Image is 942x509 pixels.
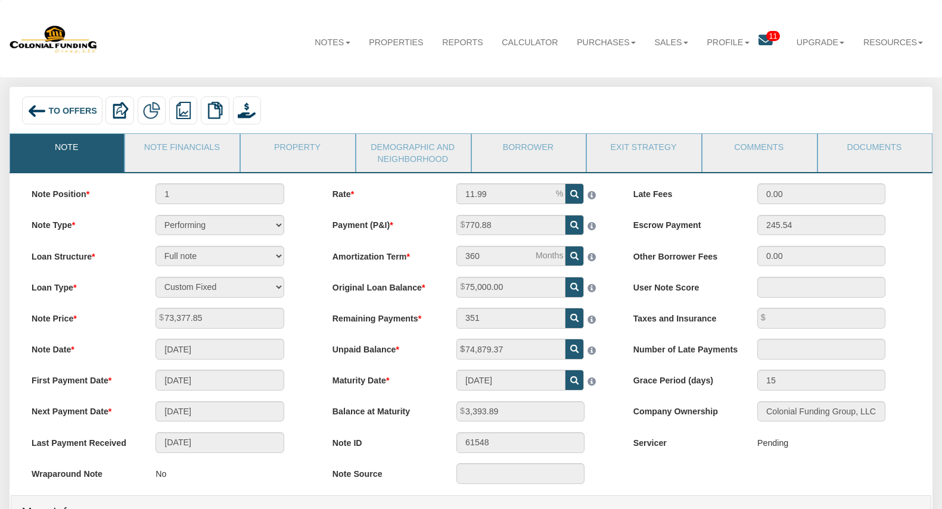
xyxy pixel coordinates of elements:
[21,463,145,480] label: Wraparound Note
[623,183,747,200] label: Late Fees
[21,370,145,386] label: First Payment Date
[21,432,145,449] label: Last Payment Received
[623,246,747,263] label: Other Borrower Fees
[21,277,145,293] label: Loan Type
[305,27,359,58] a: Notes
[10,24,98,54] img: 579666
[492,27,567,58] a: Calculator
[623,370,747,386] label: Grace Period (days)
[433,27,492,58] a: Reports
[322,401,446,418] label: Balance at Maturity
[156,463,166,485] p: No
[156,339,284,360] input: MM/DD/YYYY
[175,102,192,120] img: reports.png
[359,27,433,58] a: Properties
[645,27,698,58] a: Sales
[322,463,446,480] label: Note Source
[766,31,781,41] span: 11
[156,432,284,453] input: MM/DD/YYYY
[27,102,46,121] img: back_arrow_left_icon.svg
[21,401,145,418] label: Next Payment Date
[322,308,446,324] label: Remaining Payments
[21,215,145,232] label: Note Type
[472,134,585,164] a: Borrower
[356,134,470,172] a: Demographic and Neighborhood
[456,370,565,391] input: MM/DD/YYYY
[206,102,224,120] img: copy.png
[818,134,931,164] a: Documents
[567,27,645,58] a: Purchases
[21,339,145,355] label: Note Date
[623,401,747,418] label: Company Ownership
[111,102,129,120] img: export.svg
[322,183,446,200] label: Rate
[758,27,787,58] a: 11
[322,339,446,355] label: Unpaid Balance
[456,183,565,204] input: This field can contain only numeric characters
[156,370,284,391] input: MM/DD/YYYY
[623,308,747,324] label: Taxes and Insurance
[623,339,747,355] label: Number of Late Payments
[322,277,446,293] label: Original Loan Balance
[241,134,354,164] a: Property
[322,370,446,386] label: Maturity Date
[757,432,788,454] div: Pending
[21,183,145,200] label: Note Position
[156,401,284,422] input: MM/DD/YYYY
[623,432,747,449] label: Servicer
[854,27,932,58] a: Resources
[322,215,446,232] label: Payment (P&I)
[21,308,145,324] label: Note Price
[143,102,161,120] img: partial.png
[787,27,854,58] a: Upgrade
[623,277,747,293] label: User Note Score
[587,134,700,164] a: Exit Strategy
[21,246,145,263] label: Loan Structure
[623,215,747,232] label: Escrow Payment
[238,102,256,120] img: purchase_offer.png
[125,134,238,164] a: Note Financials
[322,246,446,263] label: Amortization Term
[698,27,759,58] a: Profile
[10,134,123,164] a: Note
[49,105,97,115] span: To Offers
[702,134,816,164] a: Comments
[322,432,446,449] label: Note ID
